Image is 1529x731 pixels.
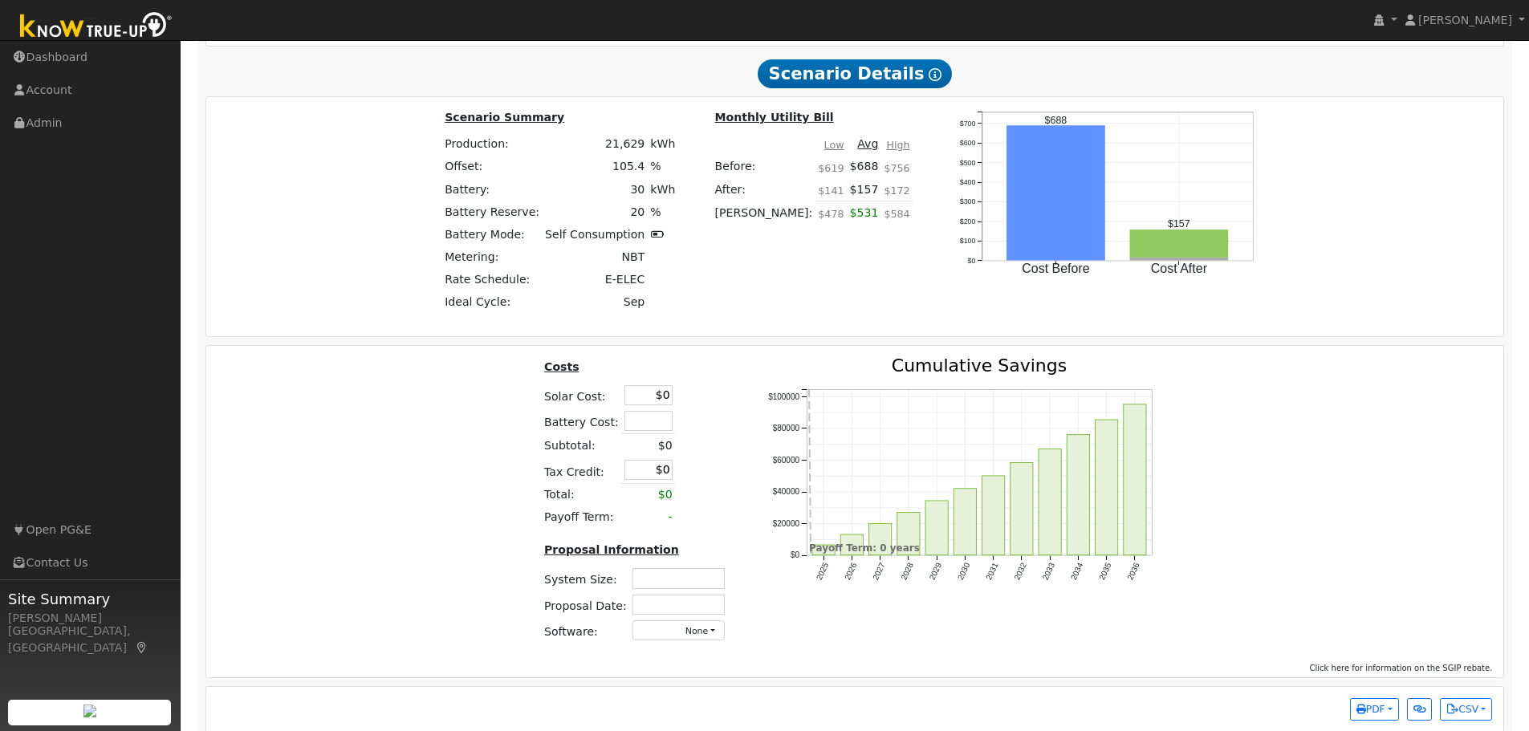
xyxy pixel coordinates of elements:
td: Rate Schedule: [442,269,543,291]
td: $0 [621,434,675,457]
td: Subtotal: [542,434,622,457]
div: [GEOGRAPHIC_DATA], [GEOGRAPHIC_DATA] [8,623,172,656]
span: Scenario Details [758,59,952,88]
td: Total: [542,483,622,506]
rect: onclick="" [982,476,1005,555]
span: Site Summary [8,588,172,610]
rect: onclick="" [1124,404,1146,555]
text: $300 [960,197,976,205]
td: $619 [815,156,847,178]
text: Cumulative Savings [892,355,1067,376]
td: $688 [847,156,881,178]
text: $100 [960,237,976,245]
td: Battery: [442,178,543,201]
td: Solar Cost: [542,382,622,408]
rect: onclick="" [1011,463,1033,555]
text: Payoff Term: 0 years [810,542,921,554]
img: retrieve [83,705,96,717]
text: Cost Before [1023,262,1091,275]
a: Map [135,641,149,654]
u: Scenario Summary [445,111,564,124]
rect: onclick="" [1130,229,1229,258]
td: Tax Credit: [542,457,622,484]
td: [PERSON_NAME]: [712,201,815,234]
text: 2028 [900,561,916,581]
button: CSV [1440,698,1492,721]
text: $80000 [773,424,800,433]
td: $157 [847,178,881,201]
text: 2029 [928,561,944,581]
td: System Size: [542,566,630,591]
span: [PERSON_NAME] [1418,14,1512,26]
text: 2026 [843,561,859,581]
td: Payoff Term: [542,506,622,529]
u: Proposal Information [544,543,679,556]
rect: onclick="" [954,489,977,555]
span: Click here for information on the SGIP rebate. [1310,664,1493,672]
text: $40000 [773,487,800,496]
td: After: [712,178,815,201]
text: $60000 [773,456,800,465]
rect: onclick="" [1007,125,1106,260]
u: Low [824,139,844,151]
div: [PERSON_NAME] [8,610,172,627]
text: 2030 [956,561,972,581]
text: $400 [960,178,976,186]
span: PDF [1356,704,1385,715]
td: 105.4 [543,156,648,178]
td: Before: [712,156,815,178]
rect: onclick="" [1039,449,1061,555]
td: Proposal Date: [542,591,630,617]
span: Sep [624,295,645,308]
rect: onclick="" [1130,258,1229,261]
img: Know True-Up [12,9,181,45]
rect: onclick="" [1096,420,1118,555]
u: Monthly Utility Bill [715,111,834,124]
text: $0 [791,550,800,559]
text: 2034 [1069,561,1085,581]
text: 2036 [1126,561,1142,581]
td: $531 [847,201,881,234]
td: % [648,156,678,178]
button: None [632,620,725,640]
rect: onclick="" [925,501,948,555]
text: 2035 [1098,561,1114,581]
td: Self Consumption [543,223,648,246]
td: Software: [542,617,630,643]
text: $500 [960,158,976,166]
text: Cost After [1151,262,1208,275]
text: 2032 [1013,561,1029,581]
text: $20000 [773,519,800,528]
td: kWh [648,178,678,201]
u: Costs [544,360,579,373]
td: NBT [543,246,648,268]
rect: onclick="" [841,534,864,555]
td: 21,629 [543,133,648,156]
td: $478 [815,201,847,234]
rect: onclick="" [1067,435,1090,555]
text: 2033 [1041,561,1057,581]
text: $200 [960,217,976,225]
td: Production: [442,133,543,156]
td: Battery Reserve: [442,201,543,223]
td: kWh [648,133,678,156]
td: Battery Mode: [442,223,543,246]
text: 2031 [985,561,1001,581]
rect: onclick="" [897,513,920,555]
span: - [669,510,673,523]
u: Avg [857,137,878,150]
td: 30 [543,178,648,201]
td: $172 [881,178,913,201]
td: $0 [621,483,675,506]
td: 20 [543,201,648,223]
text: $700 [960,119,976,127]
text: 2025 [815,561,831,581]
td: Ideal Cycle: [442,291,543,314]
text: $0 [968,257,976,265]
td: Offset: [442,156,543,178]
text: $688 [1045,114,1067,125]
td: E-ELEC [543,269,648,291]
td: $756 [881,156,913,178]
button: PDF [1350,698,1399,721]
i: Show Help [929,68,941,81]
